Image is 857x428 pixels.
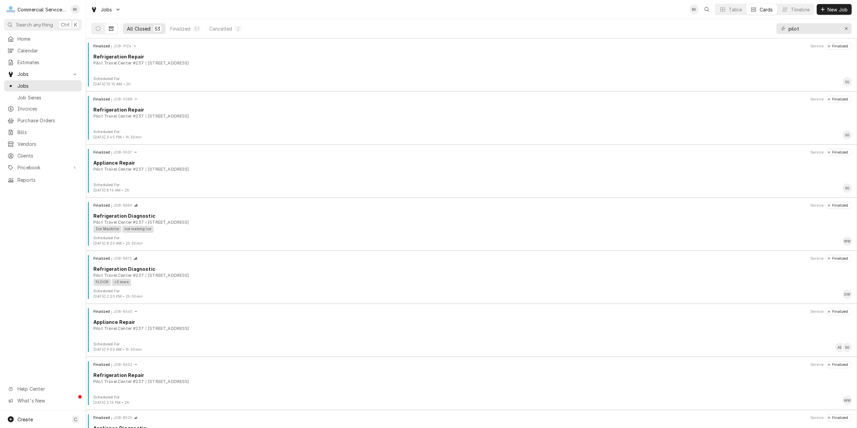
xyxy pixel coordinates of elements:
div: Object State [93,97,112,102]
div: Object Extra Context Footer Label [93,182,129,188]
div: Finalized [830,256,848,261]
div: Object Extra Context Header [810,362,824,368]
div: Object ID [114,203,132,208]
span: Home [17,35,78,42]
div: Card Header [89,149,854,156]
div: Finalized [170,25,190,32]
span: [DATE] 8:15 AM • 2h [93,188,129,192]
div: Object Extra Context Footer Label [93,289,143,294]
div: Object Title [93,372,852,379]
div: Card Header [89,43,854,49]
button: Open search [702,4,712,15]
div: Object Extra Context Header [810,97,824,102]
div: Object Extra Context Footer Value [93,400,129,405]
div: Object State [93,44,112,49]
div: Object State [93,150,112,155]
a: Vendors [4,138,82,149]
span: [DATE] 3:15 PM • 2h [93,400,129,405]
div: Card Body [89,106,854,119]
div: Object Status [825,414,852,421]
div: Object Subtext Secondary [146,166,189,172]
div: Object Subtext [93,166,852,172]
div: Card Footer Primary Content [835,343,852,352]
span: Jobs [17,82,78,89]
div: Card Body [89,318,854,332]
div: Object State [93,415,112,421]
div: Object Extra Context Footer Value [93,294,143,299]
span: Vendors [17,140,78,147]
div: Job Card: JOB-9124 [86,38,857,91]
span: C [74,416,77,423]
div: Card Body [89,265,854,286]
div: Object Status [825,43,852,49]
div: Card Header Primary Content [93,414,138,421]
div: Object Extra Context Footer Label [93,395,129,400]
div: Object Extra Context Header [810,256,824,261]
span: [DATE] 10:15 AM • 2h [93,82,131,86]
div: Object Extra Context Header [810,415,824,421]
div: Object Subtext [93,379,852,385]
div: Object Extra Context Footer Value [93,82,131,87]
div: Commercial Service Co. [17,6,67,13]
div: Object Extra Context Header [810,44,824,49]
div: Sebastian Gomez's Avatar [843,77,852,87]
div: Sebastian Gomez's Avatar [843,343,852,352]
div: Object Subtext Secondary [146,113,189,119]
div: Object Status [825,361,852,368]
div: Object Subtext Secondary [146,272,189,279]
div: Card Footer Extra Context [93,289,143,299]
div: Card Header Primary Content [93,149,137,156]
div: Card Body [89,372,854,385]
div: David Waite's Avatar [843,290,852,299]
div: Card Footer [89,342,854,352]
div: Object ID [114,44,131,49]
div: Object Subtext [93,113,852,119]
div: Object Extra Context Footer Value [93,188,129,193]
div: Object Status [825,149,852,156]
div: Card Footer Primary Content [843,290,852,299]
div: Card Header Secondary Content [810,414,852,421]
div: Card Body [89,212,854,232]
div: Object Subtext Primary [93,60,144,66]
div: Card Footer Primary Content [843,396,852,405]
div: AE [835,343,845,352]
div: Finalized [830,415,848,421]
div: Object Subtext [93,60,852,66]
div: Card Header Secondary Content [810,149,852,156]
span: Invoices [17,105,78,112]
div: Object ID [114,415,132,421]
a: Purchase Orders [4,115,82,126]
div: Object Tag List [93,226,850,233]
div: Finalized [830,97,848,102]
div: Card Header [89,308,854,315]
span: [DATE] 9:00 AM • 1h 30min [93,347,142,352]
span: [DATE] 2:30 PM • 2h 30min [93,294,143,299]
div: Object Title [93,318,852,326]
div: Object Status [825,255,852,262]
div: Card Header Primary Content [93,96,138,102]
div: Card Header Primary Content [93,202,138,209]
a: Jobs [4,80,82,91]
div: Card Header [89,96,854,102]
div: Card Footer Primary Content [843,183,852,193]
div: Cancelled [209,25,232,32]
button: New Job [817,4,852,15]
span: Jobs [101,6,112,13]
div: Willie White's Avatar [843,396,852,405]
div: Card Body [89,159,854,172]
div: Object Title [93,53,852,60]
div: Object Extra Context Footer Value [93,241,143,246]
div: Object Extra Context Footer Label [93,342,142,347]
span: What's New [17,397,78,404]
div: Card Footer Extra Context [93,76,131,87]
div: Object Title [93,106,852,113]
span: New Job [826,6,849,13]
div: Job Card: JOB-8880 [86,198,857,251]
div: +3 more [112,279,131,286]
div: Finalized [830,150,848,155]
div: Card Footer Extra Context [93,236,143,246]
div: Timeline [791,6,810,13]
div: SG [843,130,852,140]
div: Job Card: JOB-9088 [86,91,857,144]
span: Help Center [17,385,78,392]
